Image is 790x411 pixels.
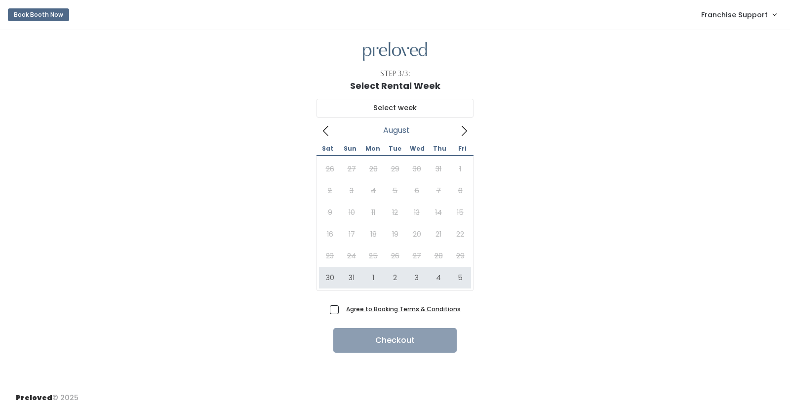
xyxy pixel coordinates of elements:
[406,146,429,152] span: Wed
[383,128,410,132] span: August
[363,42,427,61] img: preloved logo
[701,9,768,20] span: Franchise Support
[384,146,406,152] span: Tue
[316,99,474,118] input: Select week
[361,146,384,152] span: Mon
[691,4,786,25] a: Franchise Support
[8,4,69,26] a: Book Booth Now
[428,267,449,288] span: September 4, 2025
[16,385,79,403] div: © 2025
[316,146,339,152] span: Sat
[341,267,362,288] span: August 31, 2025
[380,69,410,79] div: Step 3/3:
[384,267,406,288] span: September 2, 2025
[451,146,474,152] span: Fri
[16,393,52,403] span: Preloved
[362,267,384,288] span: September 1, 2025
[319,267,341,288] span: August 30, 2025
[406,267,428,288] span: September 3, 2025
[449,267,471,288] span: September 5, 2025
[350,81,440,91] h1: Select Rental Week
[333,328,457,353] button: Checkout
[8,8,69,21] button: Book Booth Now
[346,305,461,313] a: Agree to Booking Terms & Conditions
[429,146,451,152] span: Thu
[339,146,361,152] span: Sun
